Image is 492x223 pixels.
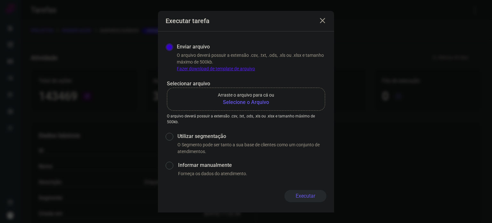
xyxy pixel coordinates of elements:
[284,190,326,202] button: Executar
[177,66,255,71] a: Fazer download de template de arquivo
[178,170,326,177] p: Forneça os dados do atendimento.
[177,133,326,140] label: Utilizar segmentação
[218,99,274,106] b: Selecione o Arquivo
[177,52,326,72] p: O arquivo deverá possuir a extensão .csv, .txt, .ods, .xls ou .xlsx e tamanho máximo de 500kb.
[177,142,326,155] p: O Segmento pode ser tanto a sua base de clientes como um conjunto de atendimentos.
[166,17,209,25] h3: Executar tarefa
[167,113,325,125] p: O arquivo deverá possuir a extensão .csv, .txt, .ods, .xls ou .xlsx e tamanho máximo de 500kb.
[177,43,210,51] label: Enviar arquivo
[218,92,274,99] p: Arraste o arquivo para cá ou
[167,80,325,88] p: Selecionar arquivo
[178,161,326,169] label: Informar manualmente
